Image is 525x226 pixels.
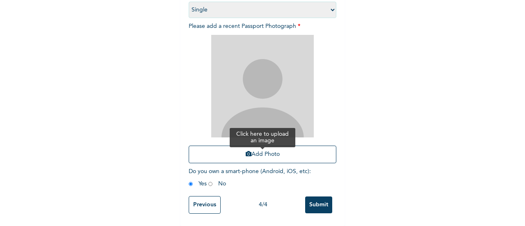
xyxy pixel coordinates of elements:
[211,35,314,137] img: Crop
[221,201,305,209] div: 4 / 4
[189,196,221,214] input: Previous
[189,146,336,163] button: Add Photo
[189,23,336,167] span: Please add a recent Passport Photograph
[189,169,311,187] span: Do you own a smart-phone (Android, iOS, etc) : Yes No
[305,196,332,213] input: Submit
